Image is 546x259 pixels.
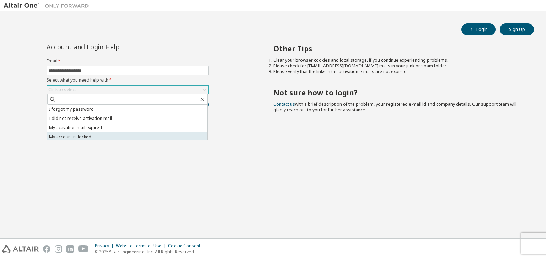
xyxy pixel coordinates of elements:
img: youtube.svg [78,245,89,253]
li: Please verify that the links in the activation e-mails are not expired. [273,69,521,75]
img: altair_logo.svg [2,245,39,253]
h2: Other Tips [273,44,521,53]
img: instagram.svg [55,245,62,253]
label: Email [47,58,209,64]
div: Website Terms of Use [116,243,168,249]
span: with a brief description of the problem, your registered e-mail id and company details. Our suppo... [273,101,516,113]
label: Select what you need help with [47,77,209,83]
div: Cookie Consent [168,243,205,249]
div: Privacy [95,243,116,249]
li: Clear your browser cookies and local storage, if you continue experiencing problems. [273,57,521,63]
img: Altair One [4,2,92,9]
h2: Not sure how to login? [273,88,521,97]
img: facebook.svg [43,245,50,253]
div: Account and Login Help [47,44,176,50]
img: linkedin.svg [66,245,74,253]
p: © 2025 Altair Engineering, Inc. All Rights Reserved. [95,249,205,255]
div: Click to select [48,87,76,93]
div: Click to select [47,86,208,94]
button: Login [461,23,496,35]
li: I forgot my password [47,105,207,114]
a: Contact us [273,101,295,107]
button: Sign Up [500,23,534,35]
li: Please check for [EMAIL_ADDRESS][DOMAIN_NAME] mails in your junk or spam folder. [273,63,521,69]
